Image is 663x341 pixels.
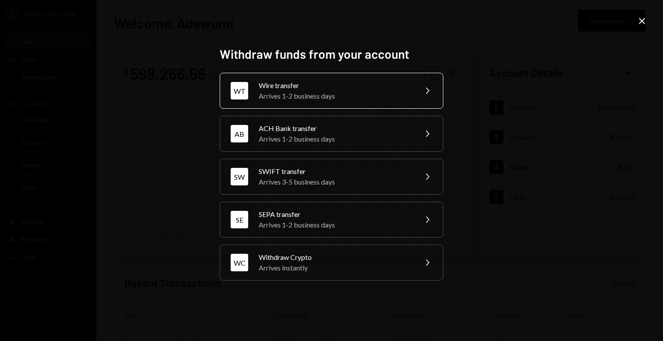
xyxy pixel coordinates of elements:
button: ABACH Bank transferArrives 1-2 business days [220,116,443,152]
div: AB [231,125,248,142]
div: Arrives 1-2 business days [259,134,411,144]
div: SW [231,168,248,185]
div: SEPA transfer [259,209,411,220]
h2: Withdraw funds from your account [220,46,443,63]
div: Wire transfer [259,80,411,91]
div: WC [231,254,248,271]
div: Withdraw Crypto [259,252,411,263]
div: Arrives 1-2 business days [259,91,411,101]
div: Arrives 1-2 business days [259,220,411,230]
div: Arrives 3-5 business days [259,177,411,187]
div: Arrives instantly [259,263,411,273]
button: WTWire transferArrives 1-2 business days [220,73,443,109]
div: SE [231,211,248,228]
button: SESEPA transferArrives 1-2 business days [220,202,443,238]
div: ACH Bank transfer [259,123,411,134]
div: SWIFT transfer [259,166,411,177]
div: WT [231,82,248,99]
button: WCWithdraw CryptoArrives instantly [220,245,443,281]
button: SWSWIFT transferArrives 3-5 business days [220,159,443,195]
